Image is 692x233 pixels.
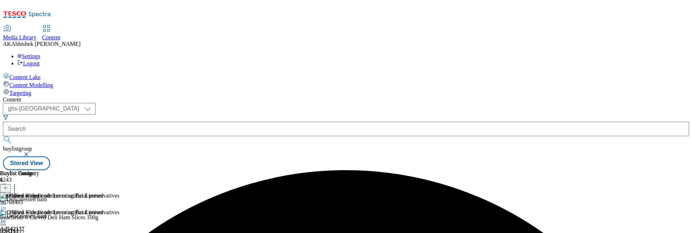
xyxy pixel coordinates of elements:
[3,41,11,47] span: AK
[3,26,36,41] a: Media Library
[42,34,61,40] span: Content
[9,82,53,88] span: Content Modelling
[3,156,50,170] button: Stored View
[17,60,40,66] a: Logout
[3,34,36,40] span: Media Library
[17,53,40,59] a: Settings
[3,96,689,103] div: Content
[3,73,689,81] a: Content Lake
[9,90,31,96] span: Targeting
[3,89,689,96] a: Targeting
[11,41,80,47] span: Abhishek [PERSON_NAME]
[3,81,689,89] a: Content Modelling
[3,146,32,152] span: buylistgroup
[3,115,9,120] svg: Search Filters
[9,74,41,80] span: Content Lake
[42,26,61,41] a: Content
[3,122,689,136] input: Search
